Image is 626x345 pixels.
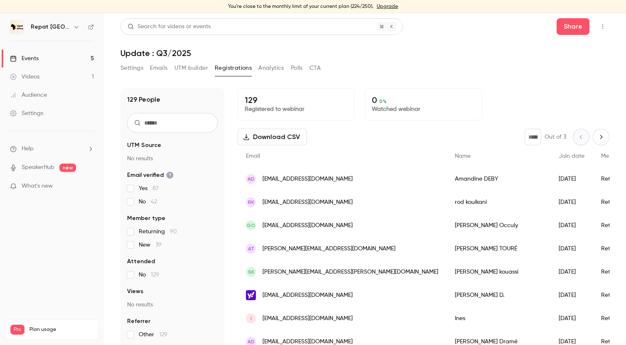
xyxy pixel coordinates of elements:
[377,3,398,10] a: Upgrade
[447,214,550,237] div: [PERSON_NAME] Occuly
[550,260,593,284] div: [DATE]
[31,23,70,31] h6: Repat [GEOGRAPHIC_DATA]
[10,73,39,81] div: Videos
[127,95,160,105] h1: 129 People
[263,198,353,207] span: [EMAIL_ADDRESS][DOMAIN_NAME]
[10,54,39,63] div: Events
[550,237,593,260] div: [DATE]
[248,198,254,206] span: rk
[155,242,162,248] span: 39
[10,325,25,335] span: Pro
[263,291,353,300] span: [EMAIL_ADDRESS][DOMAIN_NAME]
[245,95,348,105] p: 129
[139,241,162,249] span: New
[372,105,475,113] p: Watched webinar
[22,163,54,172] a: SpeakerHub
[248,175,255,183] span: AD
[127,141,218,339] section: facet-groups
[372,95,475,105] p: 0
[139,184,159,193] span: Yes
[447,284,550,307] div: [PERSON_NAME] D.
[248,245,254,252] span: AT
[263,268,438,276] span: [PERSON_NAME][EMAIL_ADDRESS][PERSON_NAME][DOMAIN_NAME]
[127,154,218,163] p: No results
[139,198,157,206] span: No
[309,61,321,75] button: CTA
[263,221,353,230] span: [EMAIL_ADDRESS][DOMAIN_NAME]
[10,109,43,117] div: Settings
[29,326,93,333] span: Plan usage
[593,129,609,145] button: Next page
[246,290,256,300] img: yahoo.fr
[59,164,76,172] span: new
[170,229,177,235] span: 90
[128,22,211,31] div: Search for videos or events
[379,98,387,104] span: 0 %
[127,317,150,325] span: Referrer
[263,245,395,253] span: [PERSON_NAME][EMAIL_ADDRESS][DOMAIN_NAME]
[22,182,53,191] span: What's new
[10,91,47,99] div: Audience
[263,175,353,184] span: [EMAIL_ADDRESS][DOMAIN_NAME]
[150,61,167,75] button: Emails
[447,191,550,214] div: rod kouikani
[120,48,609,58] h1: Update : Q3/2025
[455,153,471,159] span: Name
[120,61,143,75] button: Settings
[22,144,34,153] span: Help
[127,171,174,179] span: Email verified
[127,214,165,223] span: Member type
[550,284,593,307] div: [DATE]
[127,301,218,309] p: No results
[248,268,254,276] span: sk
[550,307,593,330] div: [DATE]
[545,133,566,141] p: Out of 3
[159,332,167,338] span: 129
[127,141,161,149] span: UTM Source
[447,260,550,284] div: [PERSON_NAME] kouassi
[245,105,348,113] p: Registered to webinar
[291,61,303,75] button: Polls
[246,153,260,159] span: Email
[10,144,94,153] li: help-dropdown-opener
[559,153,584,159] span: Join date
[84,183,94,190] iframe: Noticeable Trigger
[139,330,167,339] span: Other
[258,61,284,75] button: Analytics
[215,61,252,75] button: Registrations
[550,191,593,214] div: [DATE]
[263,314,353,323] span: [EMAIL_ADDRESS][DOMAIN_NAME]
[447,237,550,260] div: [PERSON_NAME] TOURÉ
[10,20,24,34] img: Repat Africa
[550,214,593,237] div: [DATE]
[127,257,155,266] span: Attended
[127,287,143,296] span: Views
[139,228,177,236] span: Returning
[151,199,157,205] span: 42
[174,61,208,75] button: UTM builder
[550,167,593,191] div: [DATE]
[238,129,307,145] button: Download CSV
[139,271,159,279] span: No
[557,18,589,35] button: Share
[250,315,252,322] span: I
[152,186,159,191] span: 87
[447,307,550,330] div: Ines
[247,222,255,229] span: GO
[447,167,550,191] div: Amandine DEBY
[151,272,159,278] span: 129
